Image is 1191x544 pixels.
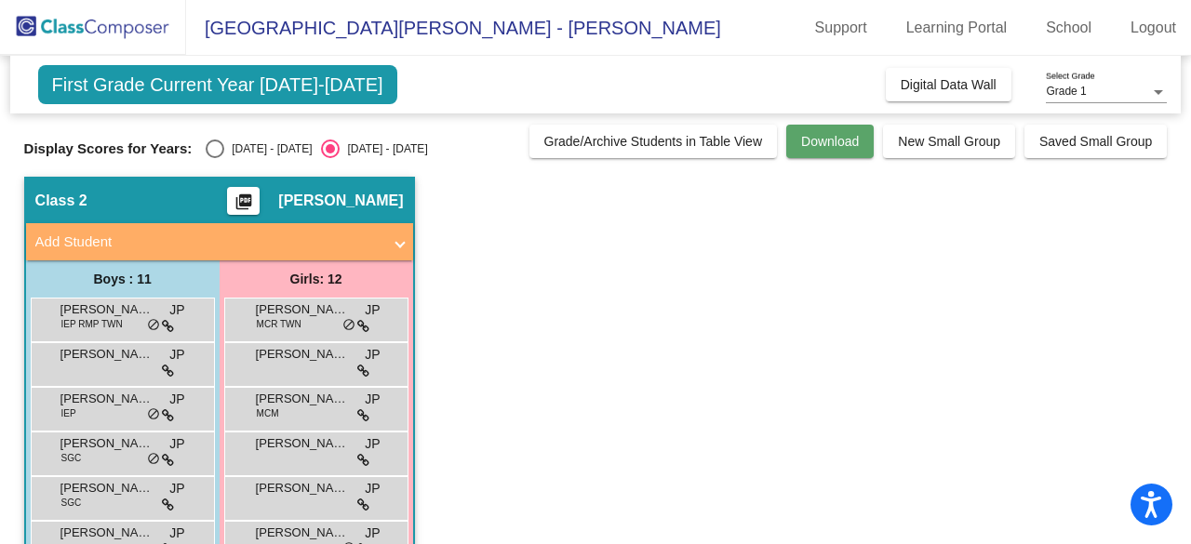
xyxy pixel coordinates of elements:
span: [PERSON_NAME] [256,434,349,453]
span: Download [801,134,859,149]
span: [PERSON_NAME] [PERSON_NAME] [60,479,154,498]
span: do_not_disturb_alt [147,318,160,333]
div: [DATE] - [DATE] [224,140,312,157]
span: JP [169,434,184,454]
a: School [1031,13,1106,43]
span: do_not_disturb_alt [147,452,160,467]
span: Grade/Archive Students in Table View [544,134,763,149]
span: JP [169,479,184,498]
span: [PERSON_NAME] [60,434,154,453]
span: [PERSON_NAME] [256,479,349,498]
span: [PERSON_NAME] [60,345,154,364]
span: [PERSON_NAME] [256,300,349,319]
div: Boys : 11 [26,260,220,298]
span: [PERSON_NAME] [60,300,154,319]
span: [GEOGRAPHIC_DATA][PERSON_NAME] - [PERSON_NAME] [186,13,721,43]
span: Display Scores for Years: [24,140,193,157]
span: JP [365,434,380,454]
mat-panel-title: Add Student [35,232,381,253]
span: do_not_disturb_alt [342,318,355,333]
span: Saved Small Group [1039,134,1152,149]
span: MCM [257,406,279,420]
span: [PERSON_NAME] [60,524,154,542]
span: Digital Data Wall [901,77,997,92]
span: do_not_disturb_alt [147,407,160,422]
button: Download [786,125,874,158]
span: Grade 1 [1046,85,1086,98]
span: [PERSON_NAME] [256,524,349,542]
a: Logout [1116,13,1191,43]
mat-radio-group: Select an option [206,139,427,158]
span: JP [365,300,380,320]
span: SGC [61,451,82,465]
span: JP [365,345,380,365]
a: Learning Portal [891,13,1023,43]
span: JP [169,300,184,320]
button: Print Students Details [227,187,260,215]
span: JP [365,479,380,498]
span: [PERSON_NAME] [256,345,349,364]
span: [PERSON_NAME] [278,192,403,210]
button: Digital Data Wall [886,68,1011,101]
span: Class 2 [35,192,87,210]
span: JP [365,524,380,543]
span: JP [169,345,184,365]
span: MCR TWN [257,317,301,331]
span: [PERSON_NAME] [PERSON_NAME] [256,390,349,408]
span: SGC [61,496,82,510]
button: Grade/Archive Students in Table View [529,125,778,158]
span: IEP [61,406,76,420]
a: Support [800,13,882,43]
span: JP [169,524,184,543]
mat-expansion-panel-header: Add Student [26,223,413,260]
div: [DATE] - [DATE] [340,140,427,157]
span: [PERSON_NAME] [60,390,154,408]
span: JP [169,390,184,409]
button: Saved Small Group [1024,125,1167,158]
div: Girls: 12 [220,260,413,298]
span: New Small Group [898,134,1000,149]
span: First Grade Current Year [DATE]-[DATE] [38,65,397,104]
button: New Small Group [883,125,1015,158]
span: JP [365,390,380,409]
mat-icon: picture_as_pdf [233,192,255,219]
span: IEP RMP TWN [61,317,123,331]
